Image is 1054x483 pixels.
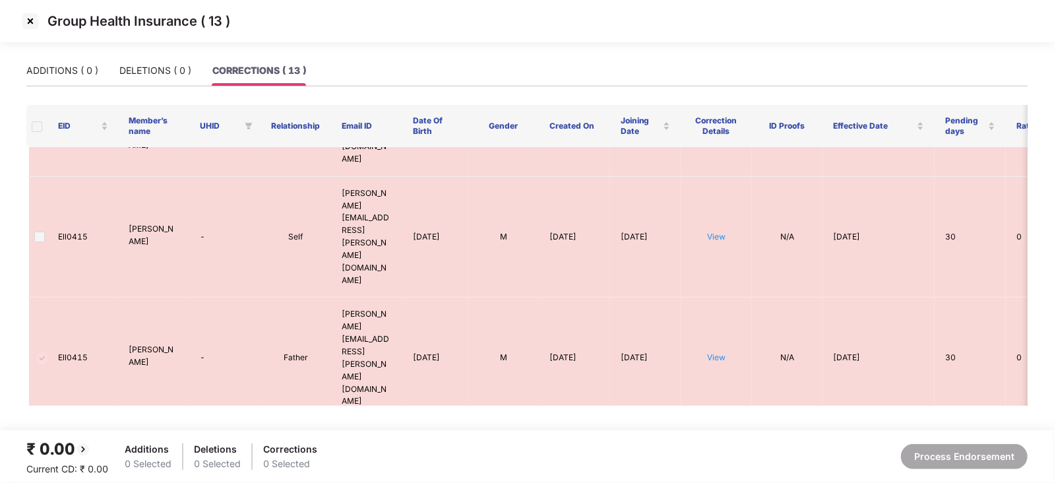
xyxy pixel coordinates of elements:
td: - [189,298,261,419]
th: Date Of Birth [402,105,468,147]
span: Joining Date [621,115,661,137]
th: Gender [468,105,540,147]
td: 30 [935,298,1006,419]
span: Effective Date [833,121,914,131]
td: [DATE] [822,177,935,298]
div: Deletions [194,442,241,457]
span: UHID [200,121,239,131]
img: svg+xml;base64,PHN2ZyBpZD0iQmFjay0yMHgyMCIgeG1sbnM9Imh0dHA6Ly93d3cudzMub3JnLzIwMDAvc3ZnIiB3aWR0aD... [75,441,91,457]
div: 0 Selected [125,457,171,471]
p: Group Health Insurance ( 13 ) [47,13,230,29]
th: Member’s name [119,105,190,147]
td: Ell0415 [47,298,119,419]
th: Relationship [261,105,332,147]
div: 0 Selected [194,457,241,471]
th: Joining Date [610,105,681,147]
td: Father [261,298,332,419]
th: EID [47,105,119,147]
a: View [707,232,726,241]
span: EID [58,121,98,131]
td: Ell0415 [47,177,119,298]
td: - [189,177,261,298]
td: N/A [752,177,823,298]
td: [DATE] [822,298,935,419]
td: [DATE] [402,298,468,419]
div: ₹ 0.00 [26,437,108,462]
td: [DATE] [539,298,610,419]
td: [DATE] [610,177,681,298]
td: [PERSON_NAME][EMAIL_ADDRESS][PERSON_NAME][DOMAIN_NAME] [331,298,402,419]
td: N/A [752,298,823,419]
th: Correction Details [681,105,752,147]
td: [DATE] [610,298,681,419]
div: ADDITIONS ( 0 ) [26,63,98,78]
span: filter [245,122,253,130]
td: [DATE] [402,177,468,298]
th: Email ID [331,105,402,147]
th: Pending days [935,105,1006,147]
td: Self [261,177,332,298]
th: ID Proofs [752,105,823,147]
th: Effective Date [822,105,935,147]
button: Process Endorsement [901,444,1028,469]
div: DELETIONS ( 0 ) [119,63,191,78]
td: [PERSON_NAME][EMAIL_ADDRESS][PERSON_NAME][DOMAIN_NAME] [331,177,402,298]
div: Corrections [263,442,317,457]
span: Pending days [945,115,985,137]
td: 30 [935,177,1006,298]
p: [PERSON_NAME] [129,223,179,248]
div: Additions [125,442,171,457]
th: Created On [539,105,610,147]
img: svg+xml;base64,PHN2ZyBpZD0iQ3Jvc3MtMzJ4MzIiIHhtbG5zPSJodHRwOi8vd3d3LnczLm9yZy8yMDAwL3N2ZyIgd2lkdG... [20,11,41,32]
p: [PERSON_NAME] [129,344,179,369]
a: View [707,352,726,362]
div: 0 Selected [263,457,317,471]
td: [DATE] [539,177,610,298]
span: Current CD: ₹ 0.00 [26,463,108,474]
td: M [468,298,540,419]
img: svg+xml;base64,PHN2ZyBpZD0iVGljay0zMngzMiIgeG1sbnM9Imh0dHA6Ly93d3cudzMub3JnLzIwMDAvc3ZnIiB3aWR0aD... [34,350,50,366]
td: M [468,177,540,298]
span: filter [242,118,255,134]
div: CORRECTIONS ( 13 ) [212,63,306,78]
